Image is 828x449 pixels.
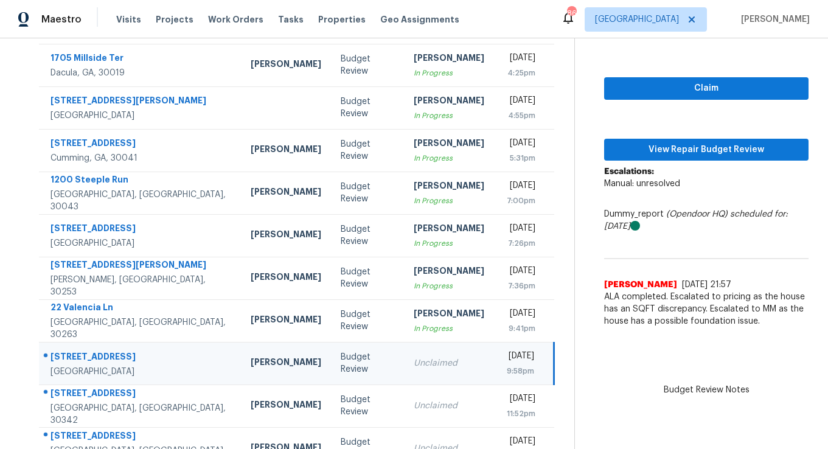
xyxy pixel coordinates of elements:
[504,52,535,67] div: [DATE]
[414,152,484,164] div: In Progress
[380,13,459,26] span: Geo Assignments
[251,58,321,73] div: [PERSON_NAME]
[50,110,231,122] div: [GEOGRAPHIC_DATA]
[50,301,231,316] div: 22 Valencia Ln
[116,13,141,26] span: Visits
[251,186,321,201] div: [PERSON_NAME]
[50,350,231,366] div: [STREET_ADDRESS]
[50,52,231,67] div: 1705 Millside Ter
[504,280,535,292] div: 7:36pm
[504,67,535,79] div: 4:25pm
[341,266,394,290] div: Budget Review
[50,237,231,249] div: [GEOGRAPHIC_DATA]
[50,366,231,378] div: [GEOGRAPHIC_DATA]
[341,181,394,205] div: Budget Review
[414,307,484,322] div: [PERSON_NAME]
[341,223,394,248] div: Budget Review
[504,237,535,249] div: 7:26pm
[341,351,394,375] div: Budget Review
[50,430,231,445] div: [STREET_ADDRESS]
[604,77,809,100] button: Claim
[414,195,484,207] div: In Progress
[341,394,394,418] div: Budget Review
[604,139,809,161] button: View Repair Budget Review
[251,228,321,243] div: [PERSON_NAME]
[341,308,394,333] div: Budget Review
[50,259,231,274] div: [STREET_ADDRESS][PERSON_NAME]
[604,167,654,176] b: Escalations:
[504,365,535,377] div: 9:58pm
[504,307,535,322] div: [DATE]
[504,137,535,152] div: [DATE]
[50,189,231,213] div: [GEOGRAPHIC_DATA], [GEOGRAPHIC_DATA], 30043
[504,322,535,335] div: 9:41pm
[504,110,535,122] div: 4:55pm
[251,356,321,371] div: [PERSON_NAME]
[504,94,535,110] div: [DATE]
[504,179,535,195] div: [DATE]
[208,13,263,26] span: Work Orders
[414,222,484,237] div: [PERSON_NAME]
[50,137,231,152] div: [STREET_ADDRESS]
[414,94,484,110] div: [PERSON_NAME]
[50,222,231,237] div: [STREET_ADDRESS]
[614,142,799,158] span: View Repair Budget Review
[341,53,394,77] div: Budget Review
[614,81,799,96] span: Claim
[414,400,484,412] div: Unclaimed
[504,265,535,280] div: [DATE]
[414,179,484,195] div: [PERSON_NAME]
[50,94,231,110] div: [STREET_ADDRESS][PERSON_NAME]
[682,280,731,289] span: [DATE] 21:57
[414,237,484,249] div: In Progress
[666,210,728,218] i: (Opendoor HQ)
[414,357,484,369] div: Unclaimed
[504,222,535,237] div: [DATE]
[251,313,321,329] div: [PERSON_NAME]
[251,143,321,158] div: [PERSON_NAME]
[50,67,231,79] div: Dacula, GA, 30019
[50,402,231,426] div: [GEOGRAPHIC_DATA], [GEOGRAPHIC_DATA], 30342
[504,195,535,207] div: 7:00pm
[414,67,484,79] div: In Progress
[604,291,809,327] span: ALA completed. Escalated to pricing as the house has an SQFT discrepancy. Escalated to MM as the ...
[604,179,680,188] span: Manual: unresolved
[50,316,231,341] div: [GEOGRAPHIC_DATA], [GEOGRAPHIC_DATA], 30263
[504,408,535,420] div: 11:52pm
[504,152,535,164] div: 5:31pm
[50,274,231,298] div: [PERSON_NAME], [GEOGRAPHIC_DATA], 30253
[414,110,484,122] div: In Progress
[50,152,231,164] div: Cumming, GA, 30041
[656,384,757,396] span: Budget Review Notes
[414,265,484,280] div: [PERSON_NAME]
[341,96,394,120] div: Budget Review
[278,15,304,24] span: Tasks
[414,322,484,335] div: In Progress
[414,52,484,67] div: [PERSON_NAME]
[251,271,321,286] div: [PERSON_NAME]
[567,7,576,19] div: 86
[50,173,231,189] div: 1200 Steeple Run
[341,138,394,162] div: Budget Review
[318,13,366,26] span: Properties
[504,350,535,365] div: [DATE]
[41,13,82,26] span: Maestro
[414,137,484,152] div: [PERSON_NAME]
[251,399,321,414] div: [PERSON_NAME]
[604,279,677,291] span: [PERSON_NAME]
[736,13,810,26] span: [PERSON_NAME]
[156,13,193,26] span: Projects
[604,208,809,232] div: Dummy_report
[50,387,231,402] div: [STREET_ADDRESS]
[504,392,535,408] div: [DATE]
[595,13,679,26] span: [GEOGRAPHIC_DATA]
[414,280,484,292] div: In Progress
